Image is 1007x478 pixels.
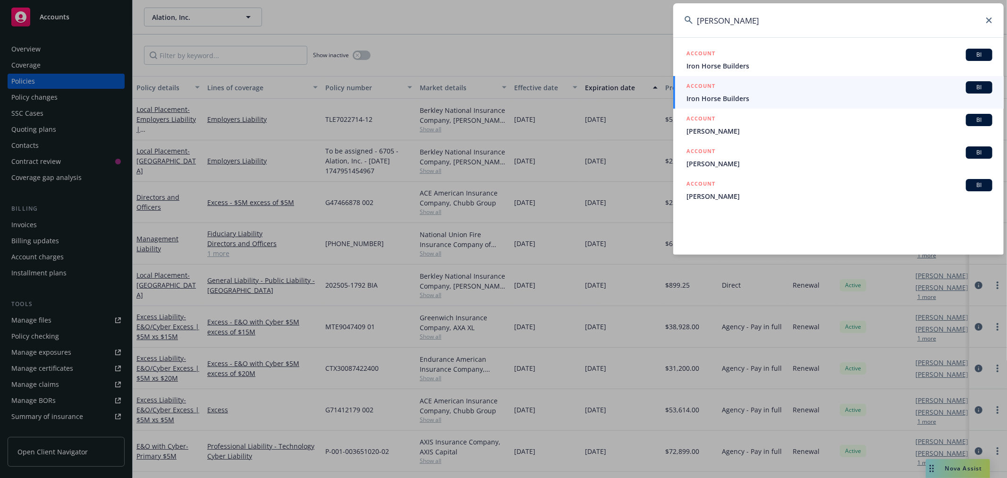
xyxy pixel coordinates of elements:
span: [PERSON_NAME] [686,191,992,201]
h5: ACCOUNT [686,114,715,125]
h5: ACCOUNT [686,146,715,158]
h5: ACCOUNT [686,179,715,190]
h5: ACCOUNT [686,81,715,93]
span: BI [970,116,989,124]
a: ACCOUNTBI[PERSON_NAME] [673,109,1004,141]
span: Iron Horse Builders [686,61,992,71]
span: BI [970,148,989,157]
span: BI [970,83,989,92]
span: BI [970,51,989,59]
input: Search... [673,3,1004,37]
a: ACCOUNTBIIron Horse Builders [673,43,1004,76]
span: [PERSON_NAME] [686,159,992,169]
a: ACCOUNTBI[PERSON_NAME] [673,174,1004,206]
span: BI [970,181,989,189]
a: ACCOUNTBIIron Horse Builders [673,76,1004,109]
h5: ACCOUNT [686,49,715,60]
span: Iron Horse Builders [686,94,992,103]
a: ACCOUNTBI[PERSON_NAME] [673,141,1004,174]
span: [PERSON_NAME] [686,126,992,136]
